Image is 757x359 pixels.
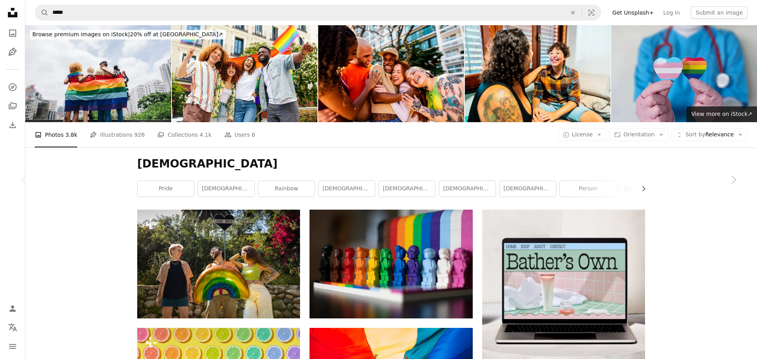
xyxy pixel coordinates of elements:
span: Browse premium images on iStock | [32,31,130,37]
span: 20% off at [GEOGRAPHIC_DATA] ↗ [32,31,223,37]
img: green yellow and purple lego blocks [310,210,472,318]
span: License [572,131,593,138]
button: Sort byRelevance [671,128,748,141]
a: View more on iStock↗ [686,106,757,122]
a: Next [710,142,757,218]
img: Transgender male talking with mother at home [465,25,611,122]
a: [DEMOGRAPHIC_DATA] [379,181,435,197]
button: Clear [564,5,582,20]
a: [DEMOGRAPHIC_DATA] [620,181,677,197]
button: Menu [5,339,21,354]
span: Sort by [685,131,705,138]
span: View more on iStock ↗ [691,111,752,117]
a: [DEMOGRAPHIC_DATA] [439,181,496,197]
button: License [558,128,607,141]
a: Collections 4.1k [157,122,211,147]
img: Healthcare worker holding transgender and rainbow pride symbols while advocating for inclusivity ... [611,25,757,122]
a: [DEMOGRAPHIC_DATA] flag [319,181,375,197]
a: Log in / Sign up [5,301,21,316]
a: person [560,181,616,197]
img: LGBTQIA+ friends embracing and talking outdoors [318,25,464,122]
span: 926 [134,130,145,139]
a: Illustrations [5,44,21,60]
a: Download History [5,117,21,133]
button: Submit an image [691,6,748,19]
button: Language [5,320,21,335]
span: Orientation [623,131,654,138]
button: Orientation [610,128,668,141]
span: 6 [252,130,255,139]
button: Search Unsplash [35,5,48,20]
a: Browse premium images on iStock|20% off at [GEOGRAPHIC_DATA]↗ [25,25,230,44]
span: Relevance [685,131,734,139]
a: [DEMOGRAPHIC_DATA] family [500,181,556,197]
span: 4.1k [200,130,211,139]
a: Users 6 [224,122,255,147]
form: Find visuals sitewide [35,5,601,20]
button: scroll list to the right [636,181,645,197]
a: Collections [5,98,21,114]
a: Explore [5,79,21,95]
img: Lgbtqia+ friends embracing and holding a rainbow flag outdoors [25,25,171,122]
a: Illustrations 926 [90,122,145,147]
a: green yellow and purple lego blocks [310,260,472,268]
a: Get Unsplash+ [608,6,658,19]
a: pride [138,181,194,197]
button: Visual search [582,5,601,20]
img: Happy multi ethnic friends celebrating lgbt pride month waving rainbow flags [172,25,318,122]
a: a group of people standing next to each other [137,260,300,268]
a: Photos [5,25,21,41]
img: a group of people standing next to each other [137,210,300,318]
a: rainbow [258,181,315,197]
h1: [DEMOGRAPHIC_DATA] [137,157,645,171]
a: [DEMOGRAPHIC_DATA] [198,181,254,197]
a: Log in [658,6,684,19]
